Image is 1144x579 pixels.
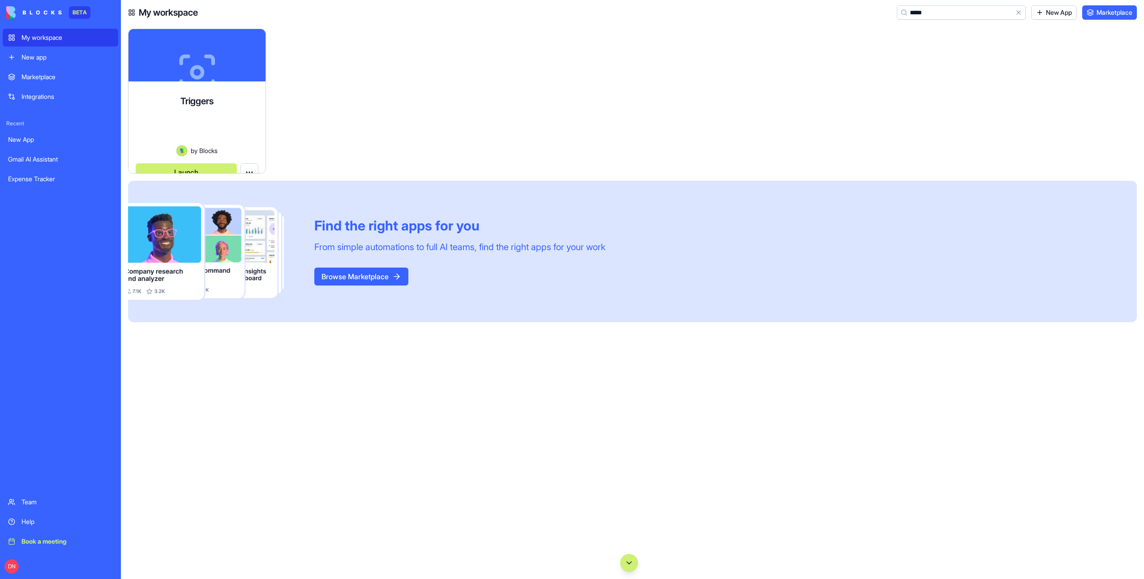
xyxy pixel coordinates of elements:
a: TriggersAvatarbyBlocksLaunch [128,29,266,174]
a: Marketplace [1082,5,1137,20]
button: Scroll to bottom [620,554,638,572]
a: Expense Tracker [3,170,118,188]
img: Avatar [176,145,187,156]
h4: Triggers [180,95,214,107]
a: Book a meeting [3,532,118,550]
a: My workspace [3,29,118,47]
button: Browse Marketplace [314,268,408,285]
span: by [191,146,197,155]
button: Launch [136,163,237,181]
a: Help [3,513,118,531]
span: DN [4,559,19,574]
div: From simple automations to full AI teams, find the right apps for your work [314,241,605,253]
span: Recent [3,120,118,127]
div: Team [21,498,113,507]
div: Gmail AI Assistant [8,155,113,164]
div: New app [21,53,113,62]
div: Find the right apps for you [314,217,605,234]
div: Help [21,517,113,526]
a: Browse Marketplace [314,272,408,281]
div: BETA [69,6,90,19]
div: My workspace [21,33,113,42]
div: New App [8,135,113,144]
a: Team [3,493,118,511]
div: Marketplace [21,72,113,81]
img: logo [6,6,62,19]
a: BETA [6,6,90,19]
a: Marketplace [3,68,118,86]
a: New App [3,131,118,149]
a: New app [3,48,118,66]
h4: My workspace [139,6,198,19]
a: Gmail AI Assistant [3,150,118,168]
div: Book a meeting [21,537,113,546]
a: New App [1031,5,1077,20]
div: Expense Tracker [8,175,113,183]
div: Integrations [21,92,113,101]
a: Integrations [3,88,118,106]
span: Blocks [199,146,218,155]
